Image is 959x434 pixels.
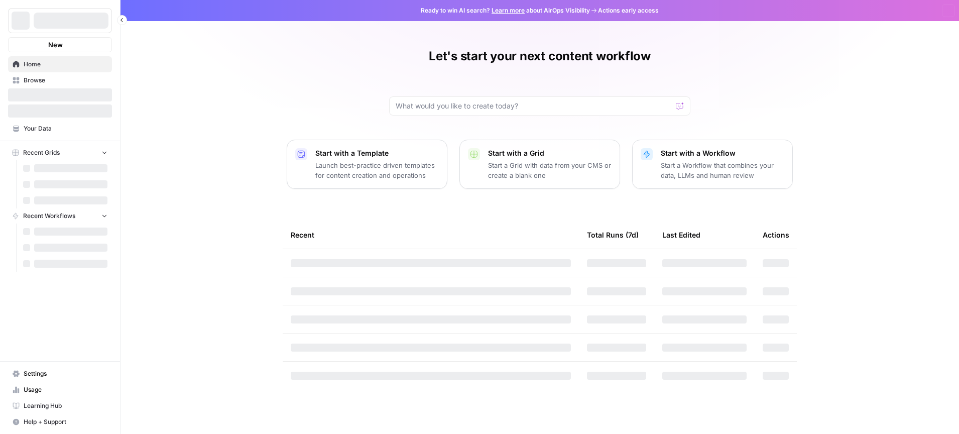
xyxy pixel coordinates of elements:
span: Learning Hub [24,401,107,410]
div: Total Runs (7d) [587,221,639,249]
span: Actions early access [598,6,659,15]
p: Start a Grid with data from your CMS or create a blank one [488,160,612,180]
a: Usage [8,382,112,398]
span: Recent Workflows [23,211,75,221]
span: Help + Support [24,417,107,426]
span: Browse [24,76,107,85]
a: Browse [8,72,112,88]
span: Usage [24,385,107,394]
h1: Let's start your next content workflow [429,48,651,64]
div: Actions [763,221,789,249]
p: Start with a Workflow [661,148,784,158]
p: Start a Workflow that combines your data, LLMs and human review [661,160,784,180]
div: Recent [291,221,571,249]
button: Help + Support [8,414,112,430]
a: Settings [8,366,112,382]
span: Ready to win AI search? about AirOps Visibility [421,6,590,15]
span: Home [24,60,107,69]
p: Launch best-practice driven templates for content creation and operations [315,160,439,180]
span: New [48,40,63,50]
a: Learning Hub [8,398,112,414]
button: New [8,37,112,52]
button: Recent Grids [8,145,112,160]
span: Recent Grids [23,148,60,157]
button: Recent Workflows [8,208,112,224]
a: Your Data [8,121,112,137]
span: Settings [24,369,107,378]
button: Start with a GridStart a Grid with data from your CMS or create a blank one [459,140,620,189]
div: Last Edited [662,221,700,249]
p: Start with a Template [315,148,439,158]
input: What would you like to create today? [396,101,672,111]
p: Start with a Grid [488,148,612,158]
span: Your Data [24,124,107,133]
a: Learn more [492,7,525,14]
button: Start with a TemplateLaunch best-practice driven templates for content creation and operations [287,140,447,189]
button: Start with a WorkflowStart a Workflow that combines your data, LLMs and human review [632,140,793,189]
a: Home [8,56,112,72]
